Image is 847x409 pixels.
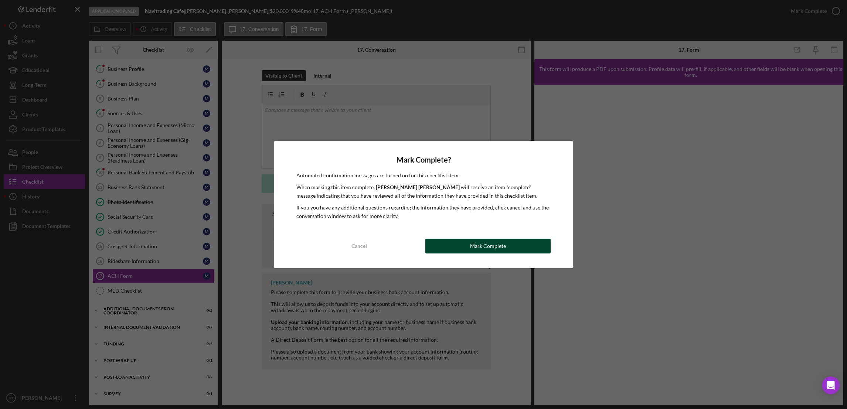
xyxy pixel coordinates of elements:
button: Mark Complete [425,239,551,253]
p: When marking this item complete, will receive an item "complete" message indicating that you have... [296,183,551,200]
p: Automated confirmation messages are turned on for this checklist item. [296,171,551,180]
p: If you you have any additional questions regarding the information they have provided, click canc... [296,204,551,220]
div: Mark Complete [470,239,506,253]
div: Cancel [351,239,367,253]
button: Cancel [296,239,422,253]
div: Open Intercom Messenger [822,376,840,394]
b: [PERSON_NAME] [PERSON_NAME] [376,184,460,190]
h4: Mark Complete? [296,156,551,164]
